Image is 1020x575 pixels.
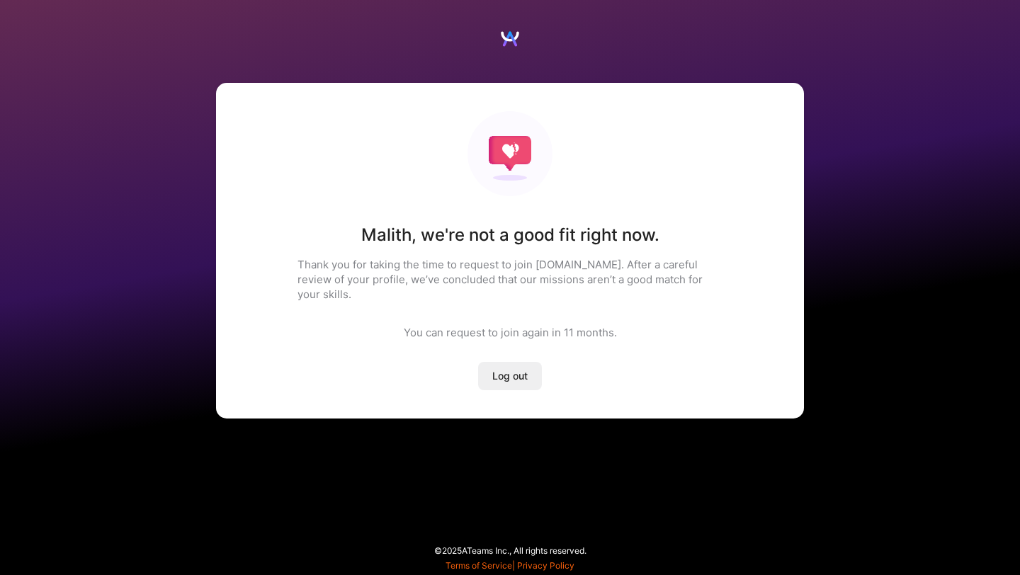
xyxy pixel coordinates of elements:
img: Logo [499,28,521,50]
a: Privacy Policy [517,560,574,571]
span: | [446,560,574,571]
p: Thank you for taking the time to request to join [DOMAIN_NAME]. After a careful review of your pr... [297,257,722,302]
button: Log out [478,362,542,390]
h1: Malith , we're not a good fit right now. [361,224,659,246]
a: Terms of Service [446,560,512,571]
img: Not fit [467,111,552,196]
span: Log out [492,369,528,383]
div: You can request to join again in 11 months . [404,325,617,340]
